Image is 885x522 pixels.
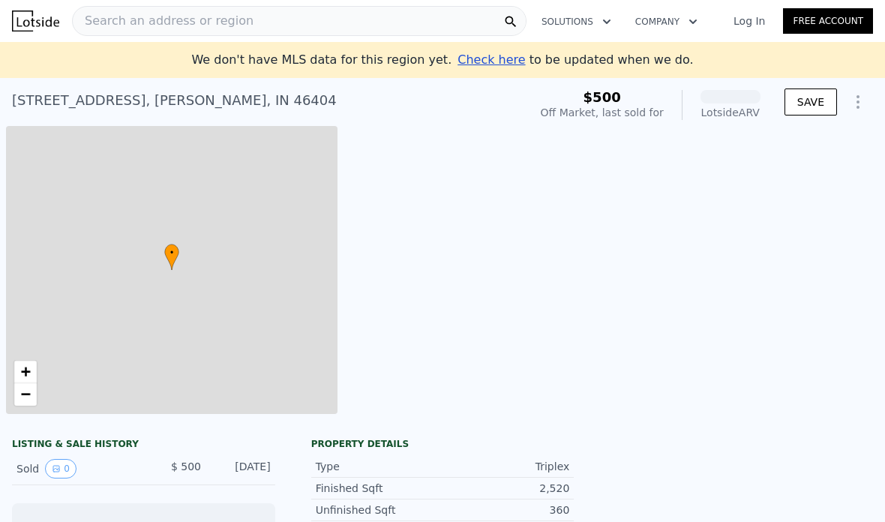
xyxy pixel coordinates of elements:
[191,51,693,69] div: We don't have MLS data for this region yet.
[316,502,442,517] div: Unfinished Sqft
[442,481,569,496] div: 2,520
[316,481,442,496] div: Finished Sqft
[583,89,621,105] span: $500
[457,52,525,67] span: Check here
[16,459,131,478] div: Sold
[164,244,179,270] div: •
[12,90,337,111] div: [STREET_ADDRESS] , [PERSON_NAME] , IN 46404
[73,12,253,30] span: Search an address or region
[784,88,837,115] button: SAVE
[311,438,574,450] div: Property details
[171,460,201,472] span: $ 500
[442,459,569,474] div: Triplex
[623,8,709,35] button: Company
[12,438,275,453] div: LISTING & SALE HISTORY
[213,459,271,478] div: [DATE]
[715,13,783,28] a: Log In
[14,361,37,383] a: Zoom in
[529,8,623,35] button: Solutions
[442,502,569,517] div: 360
[700,105,760,120] div: Lotside ARV
[21,385,31,403] span: −
[12,10,59,31] img: Lotside
[21,362,31,381] span: +
[164,246,179,259] span: •
[457,51,693,69] div: to be updated when we do.
[843,87,873,117] button: Show Options
[14,383,37,406] a: Zoom out
[45,459,76,478] button: View historical data
[783,8,873,34] a: Free Account
[541,105,664,120] div: Off Market, last sold for
[316,459,442,474] div: Type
